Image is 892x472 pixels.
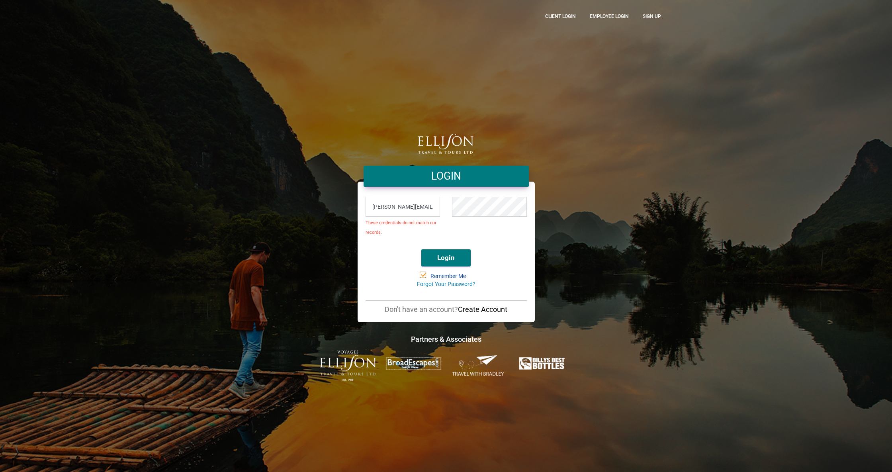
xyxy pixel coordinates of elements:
[450,354,507,377] img: Travel-With-Bradley.png
[366,220,436,235] strong: These credentials do not match our records.
[539,6,582,26] a: CLient Login
[458,305,507,313] a: Create Account
[421,249,471,266] button: Login
[225,334,667,344] h4: Partners & Associates
[637,6,667,26] a: Sign up
[417,281,475,287] a: Forgot Your Password?
[584,6,635,26] a: Employee Login
[320,351,377,381] img: ET-Voyages-text-colour-Logo-with-est.png
[515,355,572,372] img: Billys-Best-Bottles.png
[385,356,442,370] img: broadescapes.png
[366,197,440,217] input: Email Address
[366,305,527,314] p: Don't have an account?
[370,169,523,184] h4: LOGIN
[418,134,474,154] img: logo.png
[421,272,472,280] label: Remember Me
